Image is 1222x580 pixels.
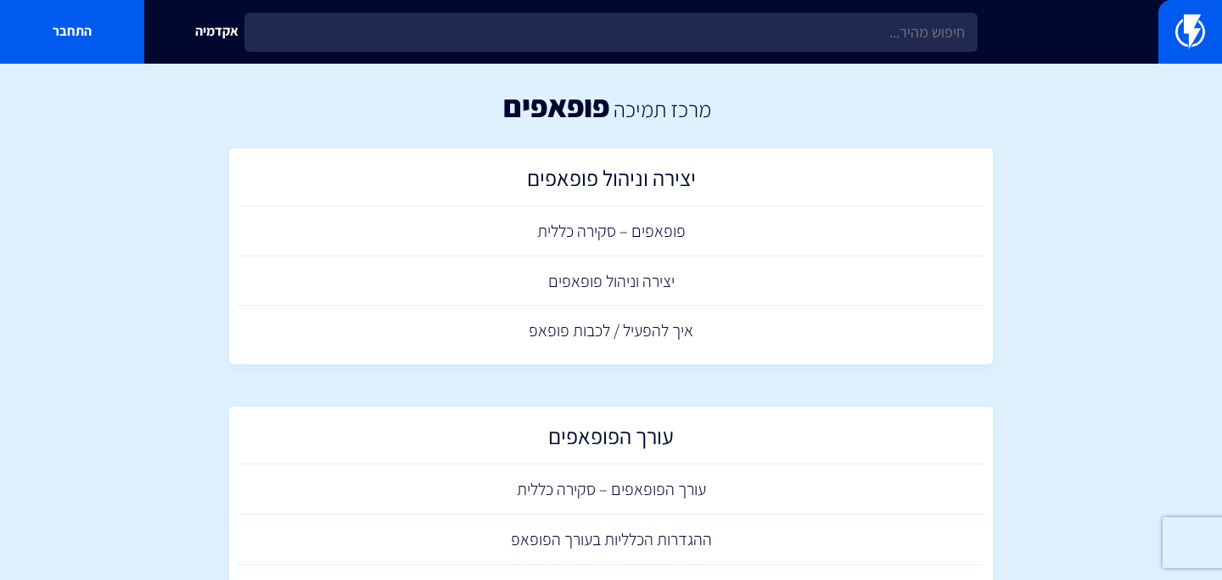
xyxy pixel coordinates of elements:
[246,166,976,199] h2: יצירה וניהול פופאפים
[238,415,984,465] a: עורך הפופאפים
[238,206,984,256] a: פופאפים – סקירה כללית
[244,13,978,52] input: חיפוש מהיר...
[238,157,984,207] a: יצירה וניהול פופאפים
[238,515,984,565] a: ההגדרות הכלליות בעורך הפופאפ
[238,256,984,307] a: יצירה וניהול פופאפים
[246,424,976,457] h2: עורך הפופאפים
[503,89,609,123] h1: פופאפים
[238,465,984,515] a: עורך הפופאפים – סקירה כללית
[614,94,711,123] a: מרכז תמיכה
[238,306,984,356] a: איך להפעיל / לכבות פופאפ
